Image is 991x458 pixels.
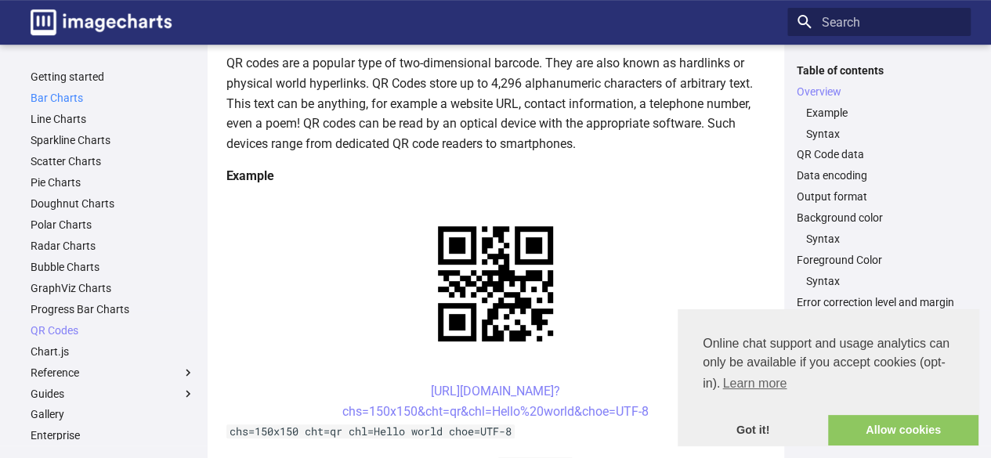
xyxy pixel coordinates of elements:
a: [URL][DOMAIN_NAME]?chs=150x150&cht=qr&chl=Hello%20world&choe=UTF-8 [342,384,649,419]
a: Polar Charts [31,218,195,232]
a: Pie Charts [31,175,195,189]
img: chart [411,199,580,369]
a: Gallery [31,407,195,421]
input: Search [787,8,971,36]
a: QR Code data [797,147,961,161]
h4: Example [226,166,765,186]
a: Overview [797,85,961,99]
a: GraphViz Charts [31,281,195,295]
a: Sparkline Charts [31,133,195,147]
label: Table of contents [787,63,971,78]
a: Enterprise [31,428,195,442]
a: Foreground Color [797,253,961,267]
a: Syntax [806,232,961,246]
a: Data encoding [797,168,961,182]
a: Doughnut Charts [31,197,195,211]
code: chs=150x150 cht=qr chl=Hello world choe=UTF-8 [226,424,515,438]
a: Scatter Charts [31,154,195,168]
a: learn more about cookies [720,372,789,395]
a: Radar Charts [31,239,195,253]
div: cookieconsent [678,309,978,445]
a: Bubble Charts [31,260,195,274]
a: dismiss cookie message [678,415,828,446]
a: Output format [797,189,961,204]
nav: Overview [797,106,961,141]
a: Line Charts [31,112,195,126]
nav: Table of contents [787,63,971,310]
label: Reference [31,366,195,380]
a: Syntax [806,127,961,141]
nav: Background color [797,232,961,246]
span: Online chat support and usage analytics can only be available if you accept cookies (opt-in). [703,334,953,395]
a: Background color [797,211,961,225]
img: logo [31,9,172,35]
a: Example [806,106,961,120]
a: QR Codes [31,323,195,337]
label: Guides [31,387,195,401]
a: Image-Charts documentation [24,3,178,41]
a: Progress Bar Charts [31,302,195,316]
a: Chart.js [31,344,195,359]
a: Bar Charts [31,91,195,105]
a: allow cookies [828,415,978,446]
a: Error correction level and margin [797,295,961,309]
a: Syntax [806,274,961,288]
p: QR codes are a popular type of two-dimensional barcode. They are also known as hardlinks or physi... [226,53,765,153]
a: Getting started [31,70,195,84]
nav: Foreground Color [797,274,961,288]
